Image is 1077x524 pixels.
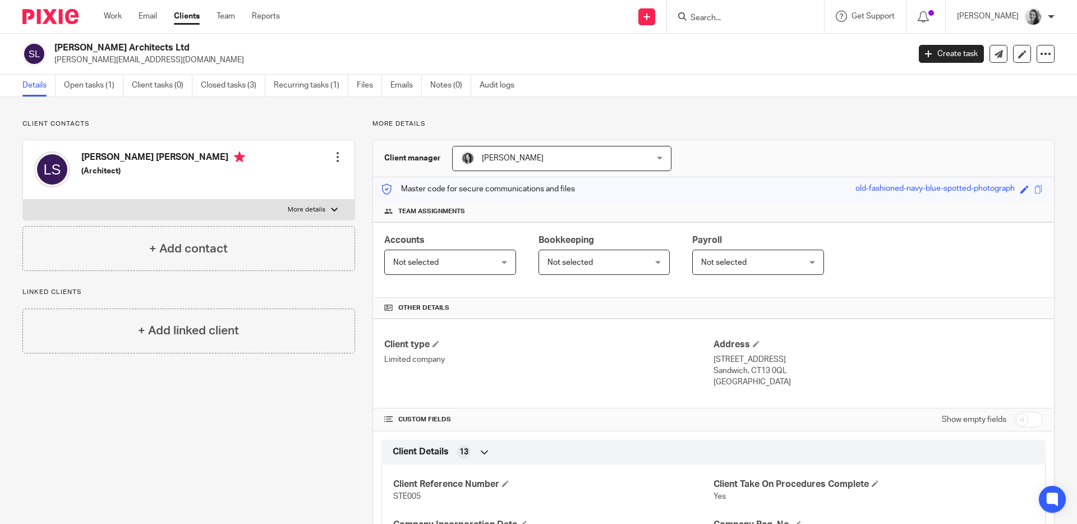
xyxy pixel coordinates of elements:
p: [GEOGRAPHIC_DATA] [714,376,1043,388]
span: Client Details [393,446,449,458]
a: Reports [252,11,280,22]
input: Search [689,13,790,24]
a: Work [104,11,122,22]
span: Get Support [852,12,895,20]
h4: Client Reference Number [393,479,714,490]
h2: [PERSON_NAME] Architects Ltd [54,42,733,54]
span: Other details [398,304,449,312]
img: brodie%203%20small.jpg [461,151,475,165]
a: Closed tasks (3) [201,75,265,96]
a: Email [139,11,157,22]
span: Not selected [701,259,747,266]
a: Client tasks (0) [132,75,192,96]
a: Emails [390,75,422,96]
a: Recurring tasks (1) [274,75,348,96]
p: [PERSON_NAME] [957,11,1019,22]
img: IMG-0056.JPG [1024,8,1042,26]
p: Master code for secure communications and files [381,183,575,195]
h4: [PERSON_NAME] [PERSON_NAME] [81,151,245,166]
h5: (Architect) [81,166,245,177]
p: Client contacts [22,119,355,128]
div: old-fashioned-navy-blue-spotted-photograph [855,183,1015,196]
span: Accounts [384,236,425,245]
a: Notes (0) [430,75,471,96]
h4: Address [714,339,1043,351]
span: Not selected [547,259,593,266]
h3: Client manager [384,153,441,164]
a: Details [22,75,56,96]
p: Sandwich, CT13 0QL [714,365,1043,376]
a: Audit logs [480,75,523,96]
h4: CUSTOM FIELDS [384,415,714,424]
img: svg%3E [34,151,70,187]
p: More details [372,119,1055,128]
a: Clients [174,11,200,22]
p: More details [288,205,325,214]
h4: Client Take On Procedures Complete [714,479,1034,490]
label: Show empty fields [942,414,1006,425]
span: Team assignments [398,207,465,216]
span: Payroll [692,236,722,245]
p: Linked clients [22,288,355,297]
img: svg%3E [22,42,46,66]
span: STE005 [393,493,421,500]
i: Primary [234,151,245,163]
span: [PERSON_NAME] [482,154,544,162]
h4: Client type [384,339,714,351]
span: 13 [459,447,468,458]
p: [STREET_ADDRESS] [714,354,1043,365]
a: Team [217,11,235,22]
a: Files [357,75,382,96]
span: Not selected [393,259,439,266]
a: Open tasks (1) [64,75,123,96]
p: [PERSON_NAME][EMAIL_ADDRESS][DOMAIN_NAME] [54,54,902,66]
span: Bookkeeping [538,236,594,245]
h4: + Add linked client [138,322,239,339]
a: Create task [919,45,984,63]
h4: + Add contact [149,240,228,258]
img: Pixie [22,9,79,24]
span: Yes [714,493,726,500]
p: Limited company [384,354,714,365]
